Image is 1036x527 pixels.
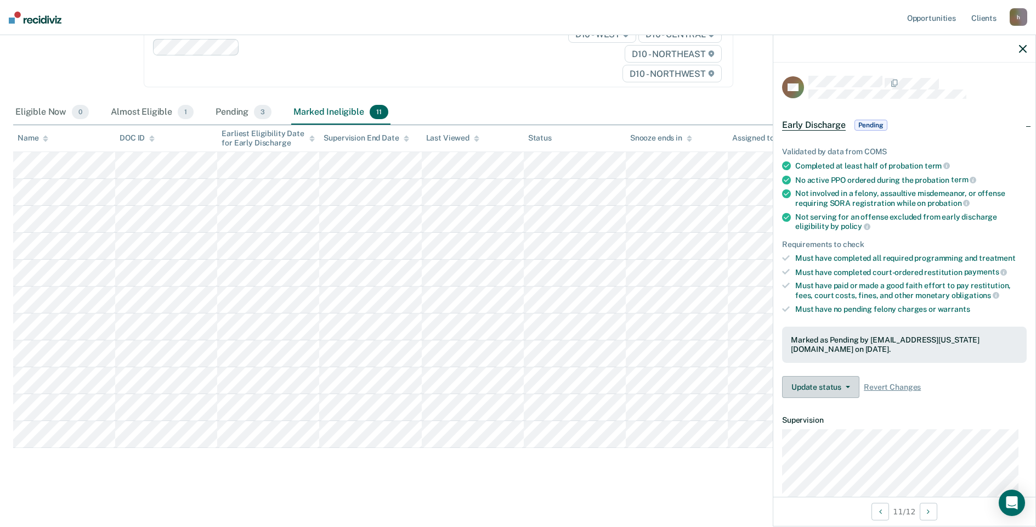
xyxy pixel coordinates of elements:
[370,105,388,119] span: 11
[795,161,1027,171] div: Completed at least half of probation
[854,120,887,131] span: Pending
[773,108,1035,143] div: Early DischargePending
[795,281,1027,300] div: Must have paid or made a good faith effort to pay restitution, fees, court costs, fines, and othe...
[109,100,196,125] div: Almost Eligible
[732,133,784,143] div: Assigned to
[979,254,1016,262] span: treatment
[795,175,1027,185] div: No active PPO ordered during the probation
[795,189,1027,208] div: Not involved in a felony, assaultive misdemeanor, or offense requiring SORA registration while on
[254,105,271,119] span: 3
[927,199,970,208] span: probation
[426,133,479,143] div: Last Viewed
[920,503,937,520] button: Next Opportunity
[782,376,859,398] button: Update status
[951,175,976,184] span: term
[178,105,194,119] span: 1
[791,335,1018,354] div: Marked as Pending by [EMAIL_ADDRESS][US_STATE][DOMAIN_NAME] on [DATE].
[324,133,409,143] div: Supervision End Date
[795,254,1027,263] div: Must have completed all required programming and
[999,490,1025,516] div: Open Intercom Messenger
[925,161,950,170] span: term
[1010,8,1027,26] div: h
[528,133,552,143] div: Status
[18,133,48,143] div: Name
[938,305,970,313] span: warrants
[782,147,1027,156] div: Validated by data from COMS
[13,100,91,125] div: Eligible Now
[782,416,1027,425] dt: Supervision
[120,133,155,143] div: DOC ID
[622,65,721,82] span: D10 - NORTHWEST
[864,383,921,392] span: Revert Changes
[795,305,1027,314] div: Must have no pending felony charges or
[222,129,315,148] div: Earliest Eligibility Date for Early Discharge
[72,105,89,119] span: 0
[964,267,1007,276] span: payments
[871,503,889,520] button: Previous Opportunity
[841,222,870,231] span: policy
[625,45,721,63] span: D10 - NORTHEAST
[782,120,846,131] span: Early Discharge
[782,240,1027,249] div: Requirements to check
[795,212,1027,231] div: Not serving for an offense excluded from early discharge eligibility by
[773,497,1035,526] div: 11 / 12
[291,100,390,125] div: Marked Ineligible
[9,12,61,24] img: Recidiviz
[630,133,692,143] div: Snooze ends in
[213,100,274,125] div: Pending
[795,267,1027,277] div: Must have completed court-ordered restitution
[952,291,999,300] span: obligations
